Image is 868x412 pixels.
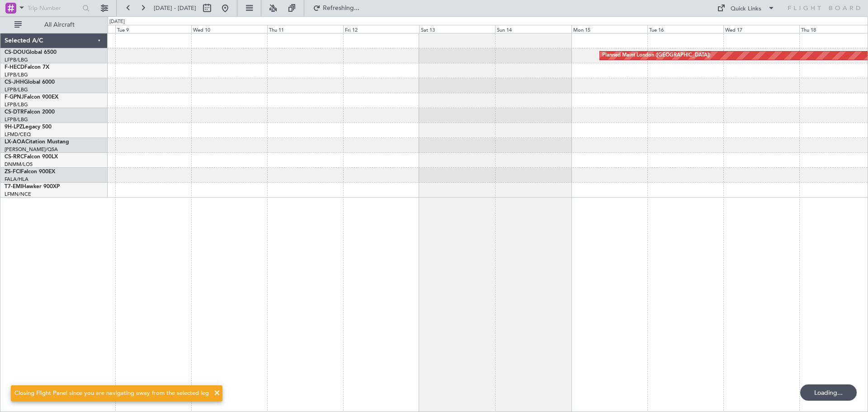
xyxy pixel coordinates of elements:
span: CS-RRC [5,154,24,160]
a: LFPB/LBG [5,57,28,63]
a: CS-JHHGlobal 6000 [5,80,55,85]
a: T7-EMIHawker 900XP [5,184,60,189]
div: Mon 15 [571,25,647,33]
a: LFPB/LBG [5,101,28,108]
div: Quick Links [731,5,761,14]
span: F-GPNJ [5,95,24,100]
div: Fri 12 [343,25,419,33]
div: [DATE] [109,18,125,26]
span: CS-JHH [5,80,24,85]
a: CS-RRCFalcon 900LX [5,154,58,160]
a: CS-DOUGlobal 6500 [5,50,57,55]
input: Trip Number [28,1,80,15]
div: Wed 17 [723,25,799,33]
div: Thu 11 [267,25,343,33]
a: DNMM/LOS [5,161,33,168]
a: LFPB/LBG [5,116,28,123]
span: All Aircraft [24,22,95,28]
a: LFMD/CEQ [5,131,31,138]
span: CS-DTR [5,109,24,115]
div: Tue 9 [115,25,191,33]
div: Closing Flight Panel since you are navigating away from the selected leg [14,389,209,398]
button: Refreshing... [309,1,363,15]
span: [DATE] - [DATE] [154,4,196,12]
div: Planned Maint London ([GEOGRAPHIC_DATA]) [602,49,710,62]
button: Quick Links [712,1,779,15]
span: ZS-FCI [5,169,21,175]
a: F-GPNJFalcon 900EX [5,95,58,100]
a: LFPB/LBG [5,71,28,78]
a: [PERSON_NAME]/QSA [5,146,58,153]
a: LX-AOACitation Mustang [5,139,69,145]
div: Wed 10 [191,25,267,33]
a: LFPB/LBG [5,86,28,93]
button: All Aircraft [10,18,98,32]
span: Refreshing... [322,5,360,11]
div: Loading... [800,384,857,401]
div: Sun 14 [495,25,571,33]
a: LFMN/NCE [5,191,31,198]
a: F-HECDFalcon 7X [5,65,49,70]
span: LX-AOA [5,139,25,145]
a: FALA/HLA [5,176,28,183]
div: Sat 13 [419,25,495,33]
a: 9H-LPZLegacy 500 [5,124,52,130]
a: ZS-FCIFalcon 900EX [5,169,55,175]
span: F-HECD [5,65,24,70]
a: CS-DTRFalcon 2000 [5,109,55,115]
span: CS-DOU [5,50,26,55]
div: Tue 16 [647,25,723,33]
span: T7-EMI [5,184,22,189]
span: 9H-LPZ [5,124,23,130]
